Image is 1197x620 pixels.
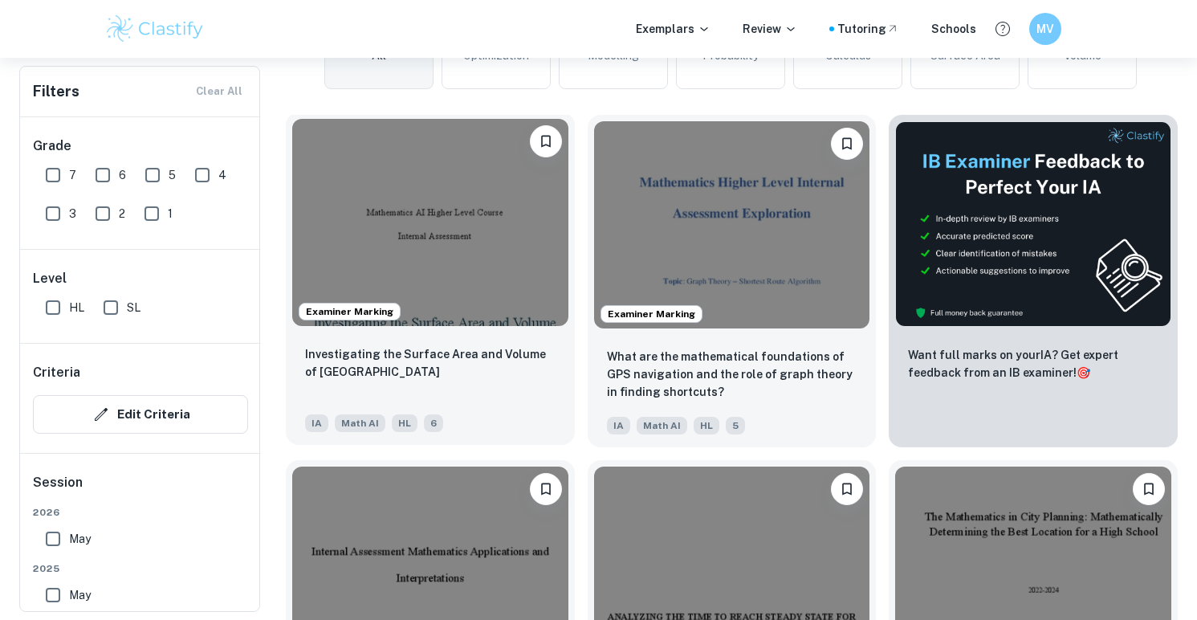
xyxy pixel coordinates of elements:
[104,13,206,45] img: Clastify logo
[726,417,745,434] span: 5
[69,586,91,604] span: May
[33,473,248,505] h6: Session
[1029,13,1061,45] button: MV
[69,530,91,548] span: May
[694,417,719,434] span: HL
[69,166,76,184] span: 7
[889,115,1178,447] a: ThumbnailWant full marks on yourIA? Get expert feedback from an IB examiner!
[831,128,863,160] button: Bookmark
[594,121,870,328] img: Math AI IA example thumbnail: What are the mathematical foundations of
[392,414,417,432] span: HL
[33,363,80,382] h6: Criteria
[69,299,84,316] span: HL
[530,125,562,157] button: Bookmark
[588,115,877,447] a: Examiner MarkingBookmarkWhat are the mathematical foundations of GPS navigation and the role of g...
[743,20,797,38] p: Review
[292,119,568,326] img: Math AI IA example thumbnail: Investigating the Surface Area and Volum
[931,20,976,38] a: Schools
[127,299,140,316] span: SL
[424,414,443,432] span: 6
[168,205,173,222] span: 1
[989,15,1016,43] button: Help and Feedback
[636,20,710,38] p: Exemplars
[607,348,857,401] p: What are the mathematical foundations of GPS navigation and the role of graph theory in finding s...
[286,115,575,447] a: Examiner MarkingBookmarkInvestigating the Surface Area and Volume of Lake TiticacaIAMath AIHL6
[831,473,863,505] button: Bookmark
[33,269,248,288] h6: Level
[1133,473,1165,505] button: Bookmark
[69,205,76,222] span: 3
[169,166,176,184] span: 5
[530,473,562,505] button: Bookmark
[908,346,1158,381] p: Want full marks on your IA ? Get expert feedback from an IB examiner!
[837,20,899,38] a: Tutoring
[335,414,385,432] span: Math AI
[637,417,687,434] span: Math AI
[601,307,702,321] span: Examiner Marking
[607,417,630,434] span: IA
[1077,366,1090,379] span: 🎯
[1036,20,1054,38] h6: MV
[119,205,125,222] span: 2
[33,80,79,103] h6: Filters
[299,304,400,319] span: Examiner Marking
[305,414,328,432] span: IA
[33,505,248,520] span: 2026
[33,561,248,576] span: 2025
[33,395,248,434] button: Edit Criteria
[119,166,126,184] span: 6
[33,137,248,156] h6: Grade
[305,345,556,381] p: Investigating the Surface Area and Volume of Lake Titicaca
[895,121,1171,327] img: Thumbnail
[218,166,226,184] span: 4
